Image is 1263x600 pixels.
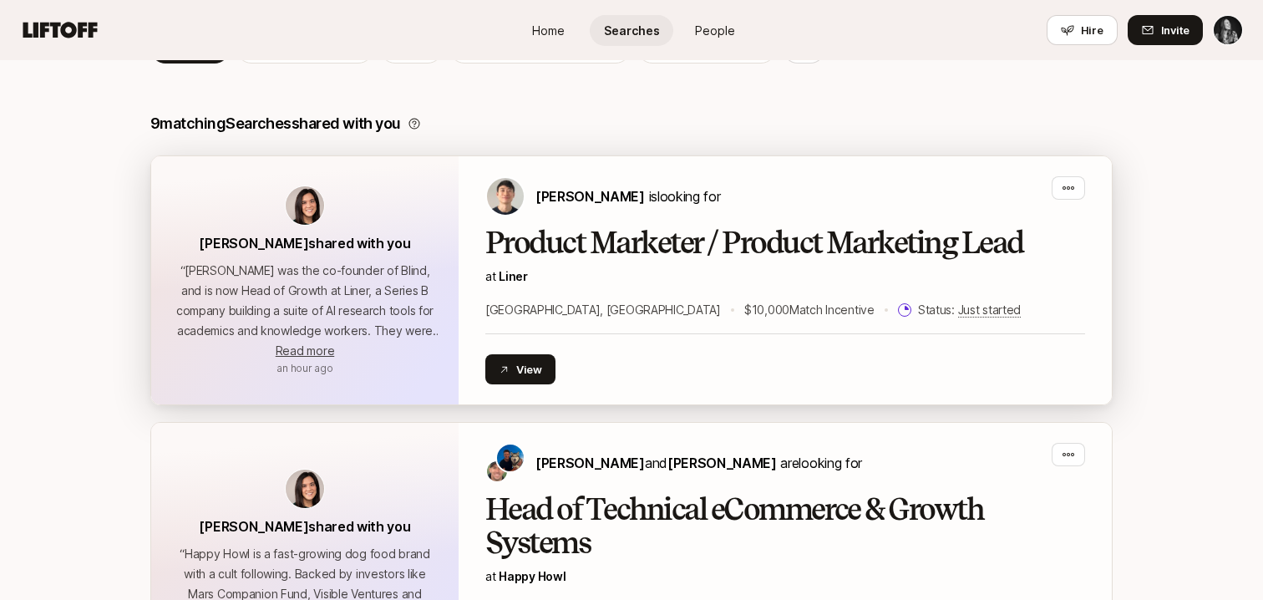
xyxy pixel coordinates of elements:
[535,186,720,207] p: is looking for
[506,15,590,46] a: Home
[604,22,660,39] span: Searches
[150,112,401,135] p: 9 matching Searches shared with you
[695,22,735,39] span: People
[1161,22,1189,38] span: Invite
[485,226,1085,260] h2: Product Marketer / Product Marketing Lead
[499,269,528,283] a: Liner
[1081,22,1103,38] span: Hire
[532,22,565,39] span: Home
[497,445,524,471] img: Colin Buckley
[744,300,875,320] p: $10,000 Match Incentive
[485,567,1085,587] p: at
[487,461,507,481] img: Josh Pierce
[958,303,1022,318] span: Just started
[1128,15,1203,45] button: Invite
[485,493,1085,560] h2: Head of Technical eCommerce & Growth Systems
[535,455,645,471] span: [PERSON_NAME]
[535,452,862,474] p: are looking for
[485,300,721,320] p: [GEOGRAPHIC_DATA], [GEOGRAPHIC_DATA]
[286,470,324,508] img: avatar-url
[499,569,566,583] a: Happy Howl
[485,267,1085,287] p: at
[276,343,334,358] span: Read more
[485,354,555,384] button: View
[199,235,410,252] span: [PERSON_NAME] shared with you
[1047,15,1118,45] button: Hire
[673,15,757,46] a: People
[487,178,524,215] img: Kyum Kim
[276,341,334,361] button: Read more
[918,300,1021,320] p: Status:
[1213,15,1243,45] button: Mac Hasley
[1214,16,1242,44] img: Mac Hasley
[590,15,673,46] a: Searches
[645,455,777,471] span: and
[667,455,777,471] span: [PERSON_NAME]
[286,186,324,225] img: avatar-url
[199,518,410,535] span: [PERSON_NAME] shared with you
[171,261,439,341] p: “ [PERSON_NAME] was the co-founder of Blind, and is now Head of Growth at Liner, a Series B compa...
[535,188,645,205] span: [PERSON_NAME]
[276,362,332,374] span: September 5, 2025 10:03am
